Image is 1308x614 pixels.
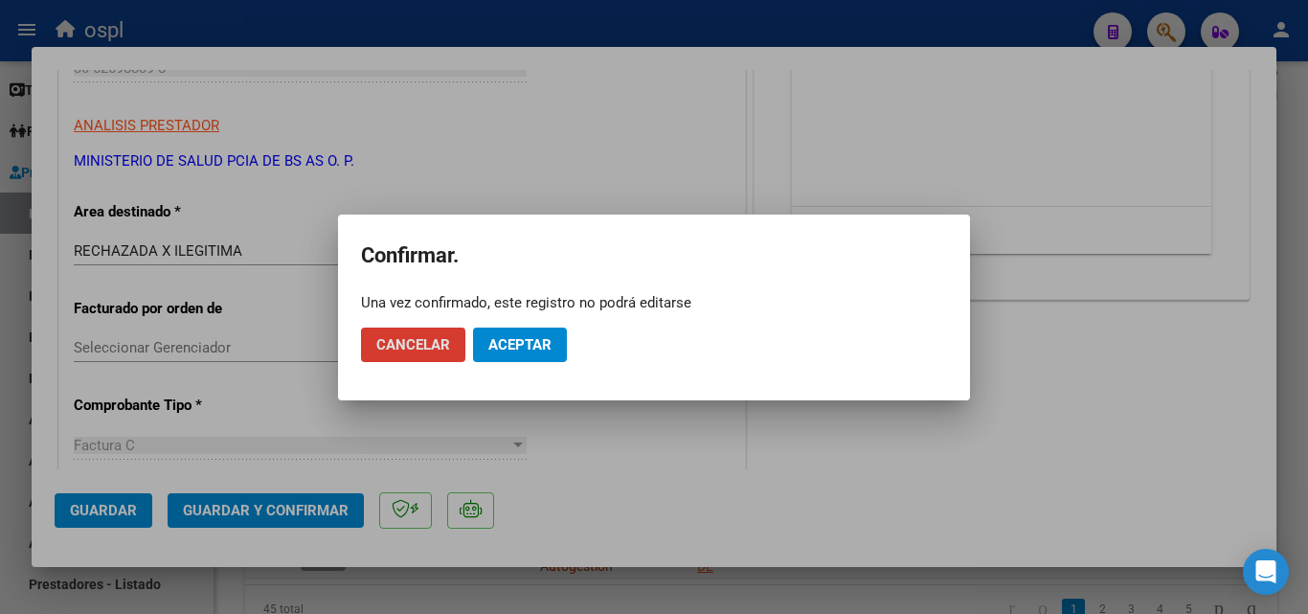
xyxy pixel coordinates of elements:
[361,293,947,312] div: Una vez confirmado, este registro no podrá editarse
[361,328,465,362] button: Cancelar
[473,328,567,362] button: Aceptar
[488,336,552,353] span: Aceptar
[361,238,947,274] h2: Confirmar.
[1243,549,1289,595] div: Open Intercom Messenger
[376,336,450,353] span: Cancelar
